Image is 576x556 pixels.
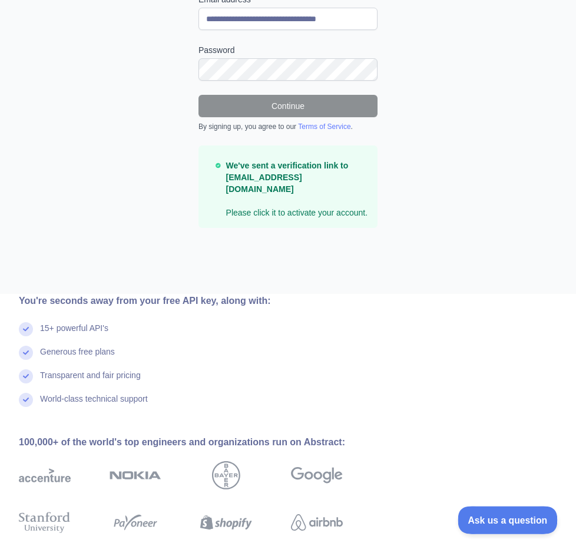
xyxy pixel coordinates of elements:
button: Continue [198,95,378,117]
div: 15+ powerful API's [40,322,108,346]
img: check mark [19,393,33,407]
div: By signing up, you agree to our . [198,122,378,131]
p: Please click it to activate your account. [226,160,368,219]
img: accenture [19,461,71,489]
div: 100,000+ of the world's top engineers and organizations run on Abstract: [19,435,380,449]
div: Transparent and fair pricing [40,369,141,393]
img: check mark [19,346,33,360]
img: payoneer [110,509,161,535]
strong: We've sent a verification link to [EMAIL_ADDRESS][DOMAIN_NAME] [226,161,349,194]
img: airbnb [291,509,343,535]
div: World-class technical support [40,393,148,416]
img: nokia [110,461,161,489]
a: Terms of Service [298,123,350,131]
img: stanford university [19,509,71,535]
div: Generous free plans [40,346,115,369]
label: Password [198,44,378,56]
div: You're seconds away from your free API key, along with: [19,294,380,308]
img: shopify [200,509,252,535]
img: google [291,461,343,489]
iframe: Toggle Customer Support [458,506,558,534]
img: check mark [19,322,33,336]
img: bayer [212,461,240,489]
img: check mark [19,369,33,383]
